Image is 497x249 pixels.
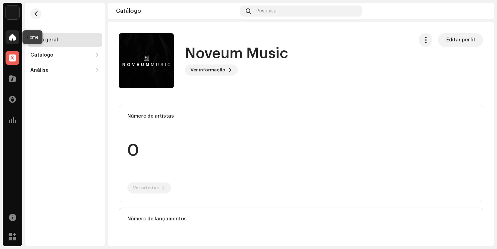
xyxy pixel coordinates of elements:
[30,52,53,58] div: Catálogo
[256,8,276,14] span: Pesquisa
[30,68,49,73] div: Análise
[28,33,102,47] re-m-nav-item: Visão geral
[438,33,483,47] button: Editar perfil
[185,64,238,76] button: Ver informação
[28,48,102,62] re-m-nav-dropdown: Catálogo
[446,33,475,47] span: Editar perfil
[30,37,58,43] div: Visão geral
[119,105,483,202] re-o-card-data: Número de artistas
[127,216,475,222] div: Número de lançamentos
[191,63,225,77] span: Ver informação
[28,63,102,77] re-m-nav-dropdown: Análise
[6,6,19,19] img: 4ecf9d3c-b546-4c12-a72a-960b8444102a
[116,8,237,14] div: Catálogo
[185,46,288,62] h1: Noveum Music
[475,6,486,17] img: 342b866c-d911-4969-9b4a-04f2fb3100c8
[119,33,174,88] img: 235f65ad-ae3d-4809-a090-fe3539907290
